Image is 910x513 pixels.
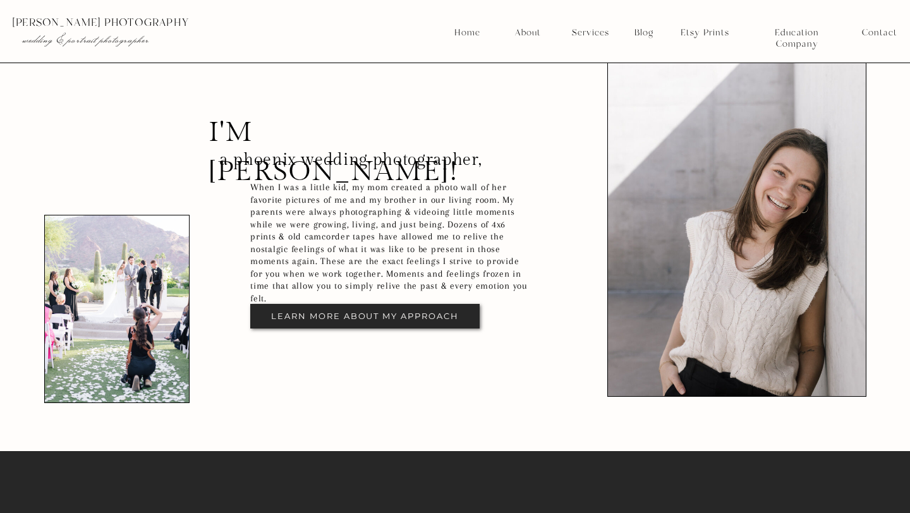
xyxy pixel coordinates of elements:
a: Education Company [753,27,840,39]
p: wedding & portrait photographer [22,33,231,46]
p: [PERSON_NAME] photography [12,17,257,28]
a: Blog [630,27,658,39]
a: Home [454,27,481,39]
a: About [511,27,543,39]
a: Services [567,27,614,39]
a: learn more about my approach [263,311,467,326]
a: Contact [862,27,897,39]
h2: I'm [PERSON_NAME]! [209,114,385,152]
p: When I was a little kid, my mom created a photo wall of her favorite pictures of me and my brothe... [250,181,532,276]
a: Etsy Prints [676,27,734,39]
